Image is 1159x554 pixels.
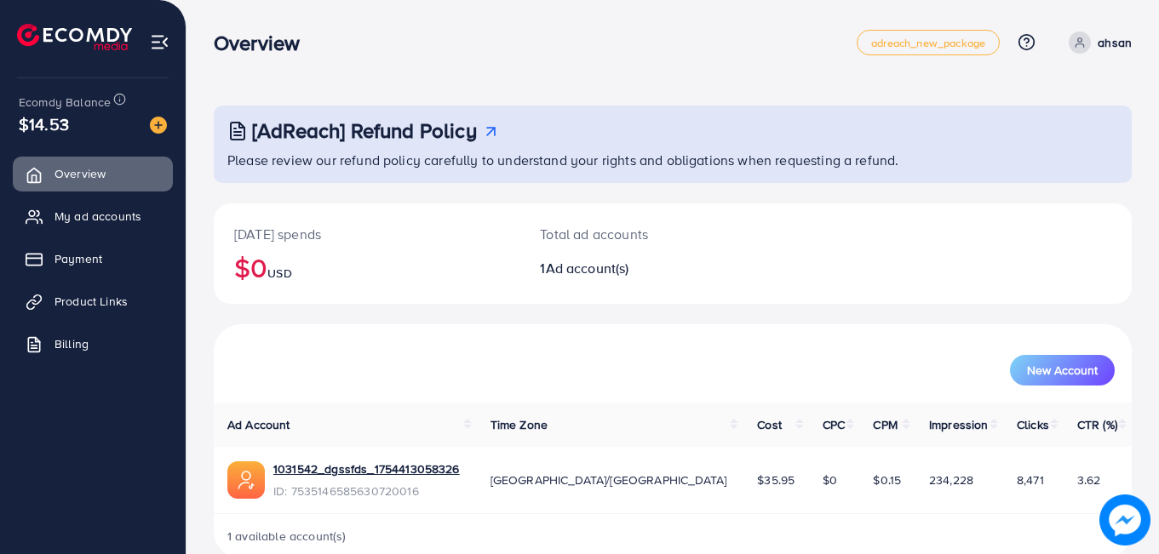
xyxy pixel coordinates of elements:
[491,416,548,433] span: Time Zone
[227,416,290,433] span: Ad Account
[823,416,845,433] span: CPC
[546,259,629,277] span: Ad account(s)
[540,260,729,277] h2: 1
[55,293,128,310] span: Product Links
[13,199,173,233] a: My ad accounts
[873,471,901,488] span: $0.15
[150,117,167,134] img: image
[757,416,782,433] span: Cost
[267,265,291,282] span: USD
[227,150,1122,170] p: Please review our refund policy carefully to understand your rights and obligations when requesti...
[55,250,102,267] span: Payment
[234,251,499,283] h2: $0
[871,37,985,49] span: adreach_new_package
[273,483,460,500] span: ID: 7535146585630720016
[17,24,132,50] img: logo
[1098,32,1132,53] p: ahsan
[227,528,347,545] span: 1 available account(s)
[227,461,265,499] img: ic-ads-acc.e4c84228.svg
[13,242,173,276] a: Payment
[1062,31,1132,54] a: ahsan
[19,111,69,136] span: $14.53
[19,94,111,111] span: Ecomdy Balance
[873,416,897,433] span: CPM
[491,471,727,488] span: [GEOGRAPHIC_DATA]/[GEOGRAPHIC_DATA]
[1077,416,1117,433] span: CTR (%)
[13,157,173,191] a: Overview
[13,327,173,361] a: Billing
[1077,471,1101,488] span: 3.62
[1017,416,1049,433] span: Clicks
[13,284,173,318] a: Product Links
[234,224,499,244] p: [DATE] spends
[929,416,989,433] span: Impression
[1027,364,1098,376] span: New Account
[823,471,837,488] span: $0
[1017,471,1044,488] span: 8,471
[1010,355,1115,386] button: New Account
[150,32,169,52] img: menu
[929,471,973,488] span: 234,228
[214,31,313,55] h3: Overview
[55,335,89,352] span: Billing
[252,118,477,143] h3: [AdReach] Refund Policy
[757,471,795,488] span: $35.95
[273,460,460,477] a: 1031542_dgssfds_1754413058326
[55,165,106,182] span: Overview
[540,224,729,244] p: Total ad accounts
[1099,494,1150,545] img: image
[857,30,1000,55] a: adreach_new_package
[55,208,141,225] span: My ad accounts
